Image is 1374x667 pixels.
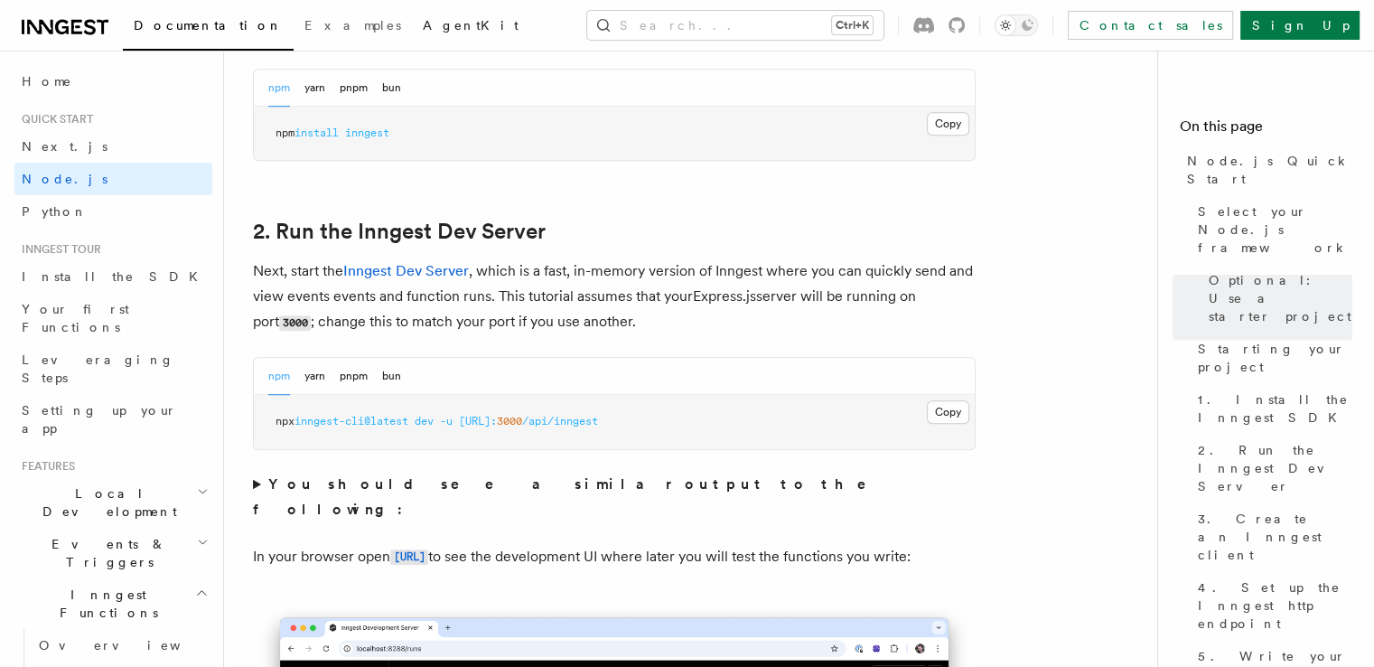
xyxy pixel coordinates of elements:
[14,477,212,528] button: Local Development
[123,5,294,51] a: Documentation
[294,127,339,139] span: install
[14,578,212,629] button: Inngest Functions
[587,11,883,40] button: Search...Ctrl+K
[382,358,401,395] button: bun
[22,139,107,154] span: Next.js
[22,72,72,90] span: Home
[14,242,101,257] span: Inngest tour
[22,352,174,385] span: Leveraging Steps
[294,5,412,49] a: Examples
[276,127,294,139] span: npm
[995,14,1038,36] button: Toggle dark mode
[22,269,209,284] span: Install the SDK
[382,70,401,107] button: bun
[253,544,976,570] p: In your browser open to see the development UI where later you will test the functions you write:
[1198,340,1352,376] span: Starting your project
[1068,11,1233,40] a: Contact sales
[459,415,497,427] span: [URL]:
[14,459,75,474] span: Features
[268,70,290,107] button: npm
[22,172,107,186] span: Node.js
[390,550,428,565] code: [URL]
[1180,145,1352,195] a: Node.js Quick Start
[253,472,976,522] summary: You should see a similar output to the following:
[390,548,428,565] a: [URL]
[14,343,212,394] a: Leveraging Steps
[927,112,969,136] button: Copy
[1240,11,1360,40] a: Sign Up
[343,262,469,279] a: Inngest Dev Server
[134,18,283,33] span: Documentation
[1191,434,1352,503] a: 2. Run the Inngest Dev Server
[14,260,212,293] a: Install the SDK
[415,415,434,427] span: dev
[304,70,325,107] button: yarn
[14,484,197,521] span: Local Development
[440,415,453,427] span: -u
[1191,333,1352,383] a: Starting your project
[340,70,368,107] button: pnpm
[14,130,212,163] a: Next.js
[522,415,598,427] span: /api/inngest
[1191,571,1352,640] a: 4. Set up the Inngest http endpoint
[832,16,873,34] kbd: Ctrl+K
[276,415,294,427] span: npx
[412,5,529,49] a: AgentKit
[14,112,93,127] span: Quick start
[1191,503,1352,571] a: 3. Create an Inngest client
[14,586,195,622] span: Inngest Functions
[268,358,290,395] button: npm
[304,358,325,395] button: yarn
[1191,383,1352,434] a: 1. Install the Inngest SDK
[294,415,408,427] span: inngest-cli@latest
[22,302,129,334] span: Your first Functions
[22,403,177,436] span: Setting up your app
[1209,271,1352,325] span: Optional: Use a starter project
[14,528,212,578] button: Events & Triggers
[14,195,212,228] a: Python
[279,315,311,331] code: 3000
[1198,578,1352,633] span: 4. Set up the Inngest http endpoint
[1198,510,1352,564] span: 3. Create an Inngest client
[1198,390,1352,427] span: 1. Install the Inngest SDK
[345,127,389,139] span: inngest
[1180,116,1352,145] h4: On this page
[253,475,892,518] strong: You should see a similar output to the following:
[1201,264,1352,333] a: Optional: Use a starter project
[32,629,212,662] a: Overview
[14,394,212,445] a: Setting up your app
[1198,441,1352,495] span: 2. Run the Inngest Dev Server
[1191,195,1352,264] a: Select your Node.js framework
[304,18,401,33] span: Examples
[22,204,88,219] span: Python
[39,638,225,653] span: Overview
[14,293,212,343] a: Your first Functions
[14,65,212,98] a: Home
[423,18,519,33] span: AgentKit
[1198,202,1352,257] span: Select your Node.js framework
[14,535,197,571] span: Events & Triggers
[340,358,368,395] button: pnpm
[253,219,546,244] a: 2. Run the Inngest Dev Server
[927,400,969,424] button: Copy
[253,258,976,335] p: Next, start the , which is a fast, in-memory version of Inngest where you can quickly send and vi...
[497,415,522,427] span: 3000
[14,163,212,195] a: Node.js
[1187,152,1352,188] span: Node.js Quick Start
